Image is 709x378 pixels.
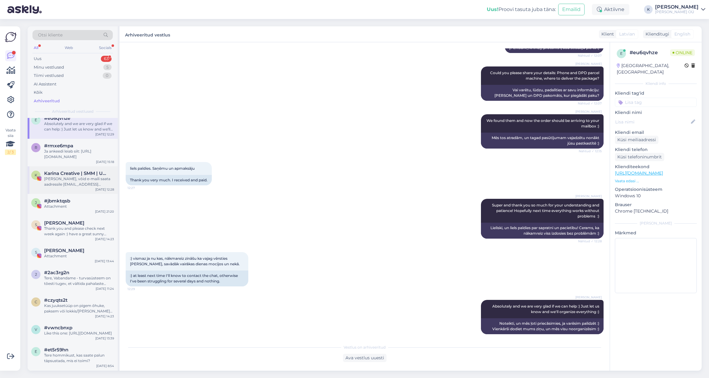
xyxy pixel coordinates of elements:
[343,354,387,362] div: Ava vestlus uuesti
[579,149,602,153] span: Nähtud ✓ 12:15
[44,353,114,364] div: Tere hommikust, kas saate palun täpsustada, mis ei toimi?
[481,133,604,149] div: Mēs tos atradām, un tagad pasūtījumam vajadzētu nonākt jūsu pastkastītē :)
[615,129,697,136] p: Kliendi email
[487,6,498,12] b: Uus!
[5,149,16,155] div: 2 / 3
[95,132,114,137] div: [DATE] 12:29
[35,272,37,277] span: 2
[615,146,697,153] p: Kliendi telefon
[558,4,585,15] button: Emailid
[615,193,697,199] p: Windows 10
[486,118,600,128] span: We found them and now the order should be arriving to your mailbox :)
[44,270,69,275] span: #2ac3rg2n
[615,186,697,193] p: Operatsioonisüsteem
[44,143,73,149] span: #rmxe6mpa
[575,109,602,114] span: [PERSON_NAME]
[674,31,690,37] span: English
[34,89,43,96] div: Kõik
[575,194,602,198] span: [PERSON_NAME]
[63,44,74,52] div: Web
[615,208,697,214] p: Chrome [TECHNICAL_ID]
[44,275,114,286] div: Tere, Vabandame - turvasüsteem on tõesti tugev, et vältida pahalaste rünnakuid. Loodame, et ikka ...
[578,53,602,58] span: Nähtud ✓ 12:07
[44,115,70,121] span: #eu6qvhze
[670,49,695,56] span: Online
[44,198,70,204] span: #jbmktqsb
[44,303,114,314] div: Kas juuksetüüp on pigem õhuke, paksem või lokkis/[PERSON_NAME]? Kas juuksed on värvitud? Kui tiht...
[35,222,37,227] span: S
[619,31,635,37] span: Latvian
[103,64,112,70] div: 5
[98,44,113,52] div: Socials
[35,327,37,332] span: v
[52,109,93,114] span: Arhiveeritud vestlused
[344,345,386,350] span: Vestlus on arhiveeritud
[615,136,658,144] div: Küsi meiliaadressi
[34,56,41,62] div: Uus
[44,220,84,226] span: Sabīne Hodzko - Dombrovska
[96,364,114,368] div: [DATE] 8:54
[34,81,56,87] div: AI Assistent
[617,62,684,75] div: [GEOGRAPHIC_DATA], [GEOGRAPHIC_DATA]
[44,121,114,132] div: Absolutely and we are very glad if we can help :) Just let us know and we'll organize everything :)
[615,90,697,96] p: Kliendi tag'id
[481,318,604,334] div: Noteikti, un mēs ļoti priecāsimies, ja varēsim palīdzēt :) Vienkārši dodiet mums ziņu, un mēs vis...
[615,98,697,107] input: Lisa tag
[44,248,84,253] span: Solvita Anikonova
[44,204,114,209] div: Attachment
[44,171,108,176] span: Karina Creative | SMM | UGC
[615,81,697,86] div: Kliendi info
[481,85,604,101] div: Vai varētu, lūdzu, padalīties ar savu informāciju: [PERSON_NAME] un DPD pakomāts, kur piegādāt paku?
[35,173,37,177] span: K
[655,9,699,14] div: [PERSON_NAME] OÜ
[487,6,556,13] div: Proovi tasuta juba täna:
[95,237,114,241] div: [DATE] 14:23
[575,62,602,66] span: [PERSON_NAME]
[615,153,664,161] div: Küsi telefoninumbrit
[615,109,697,116] p: Kliendi nimi
[44,297,67,303] span: #czyqts2t
[615,230,697,236] p: Märkmed
[490,70,600,81] span: Could you please share your details: Phone and DPD parcel machine, where to deliver the package?
[95,209,114,214] div: [DATE] 21:20
[38,32,63,38] span: Otsi kliente
[643,31,669,37] div: Klienditugi
[44,331,114,336] div: Like this one: [URL][DOMAIN_NAME]
[592,4,629,15] div: Aktiivne
[95,187,114,192] div: [DATE] 12:28
[96,160,114,164] div: [DATE] 15:18
[130,166,195,171] span: liels paldies. Saņēmu un apmaksāju
[35,250,37,255] span: S
[615,119,690,125] input: Lisa nimi
[35,349,37,354] span: e
[5,127,16,155] div: Vaata siia
[615,202,697,208] p: Brauser
[620,51,623,56] span: e
[492,203,600,218] span: Super and thank you so much for your understanding and patience! Hopefully next time everything w...
[32,44,40,52] div: All
[96,286,114,291] div: [DATE] 11:24
[578,335,602,339] span: Nähtud ✓ 12:29
[575,295,602,300] span: [PERSON_NAME]
[630,49,670,56] div: # eu6qvhze
[125,30,170,38] label: Arhiveeritud vestlus
[35,118,37,122] span: e
[95,314,114,319] div: [DATE] 14:23
[101,56,112,62] div: 63
[655,5,699,9] div: [PERSON_NAME]
[35,145,37,150] span: r
[44,176,114,187] div: [PERSON_NAME], võid e-maili saata aadressile [EMAIL_ADDRESS][DOMAIN_NAME] ning sealt toimetame ju...
[655,5,705,14] a: [PERSON_NAME][PERSON_NAME] OÜ
[44,325,72,331] span: #vwncbnxp
[615,170,663,176] a: [URL][DOMAIN_NAME]
[615,178,697,184] p: Vaata edasi ...
[44,149,114,160] div: Ja ankeedi leiab siit: [URL][DOMAIN_NAME]
[615,221,697,226] div: [PERSON_NAME]
[492,304,600,314] span: Absolutely and we are very glad if we can help :) Just let us know and we'll organize everything :)
[35,300,37,304] span: c
[599,31,614,37] div: Klient
[481,223,604,239] div: Lieliski, un liels paldies par sapratni un pacietību! Cerams, ka nākamreiz viss izdosies bez prob...
[126,270,248,286] div: :) at least next time I'll know to contact the chat, otherwise I've been struggling for several d...
[126,175,212,185] div: Thank you very much. I received and paid.
[44,347,68,353] span: #et5r59hn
